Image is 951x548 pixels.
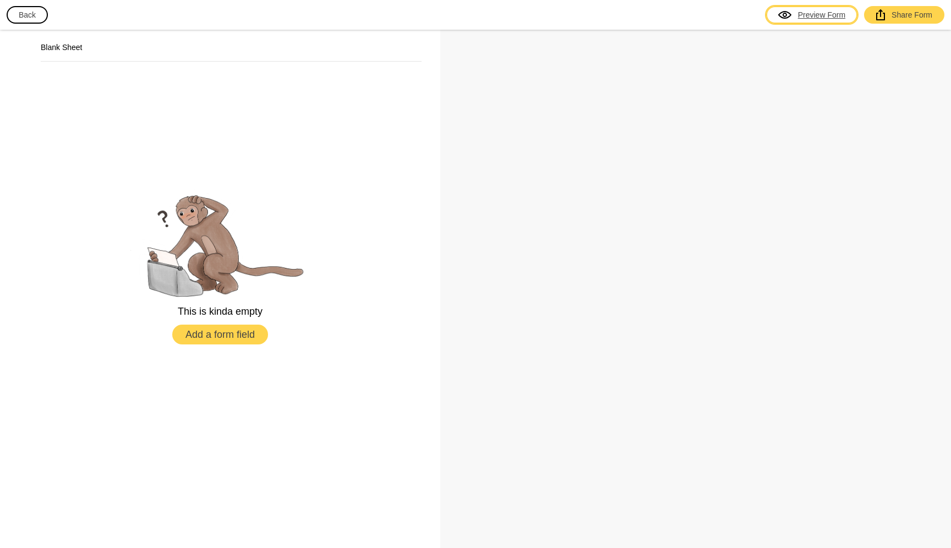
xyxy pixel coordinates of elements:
[41,42,422,53] h2: Blank Sheet
[778,9,845,20] div: Preview Form
[864,6,944,24] a: Share Form
[178,305,263,318] p: This is kinda empty
[172,325,268,344] button: Add a form field
[766,6,857,24] a: Preview Form
[7,6,48,24] button: Back
[121,187,319,299] img: empty.png
[876,9,932,20] div: Share Form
